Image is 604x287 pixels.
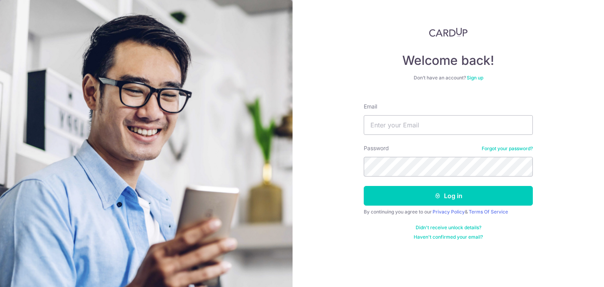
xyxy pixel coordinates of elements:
[364,115,533,135] input: Enter your Email
[482,145,533,152] a: Forgot your password?
[469,209,508,215] a: Terms Of Service
[364,209,533,215] div: By continuing you agree to our &
[433,209,465,215] a: Privacy Policy
[467,75,483,81] a: Sign up
[364,103,377,110] label: Email
[364,186,533,206] button: Log in
[364,75,533,81] div: Don’t have an account?
[364,53,533,68] h4: Welcome back!
[429,28,468,37] img: CardUp Logo
[364,144,389,152] label: Password
[414,234,483,240] a: Haven't confirmed your email?
[416,224,481,231] a: Didn't receive unlock details?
